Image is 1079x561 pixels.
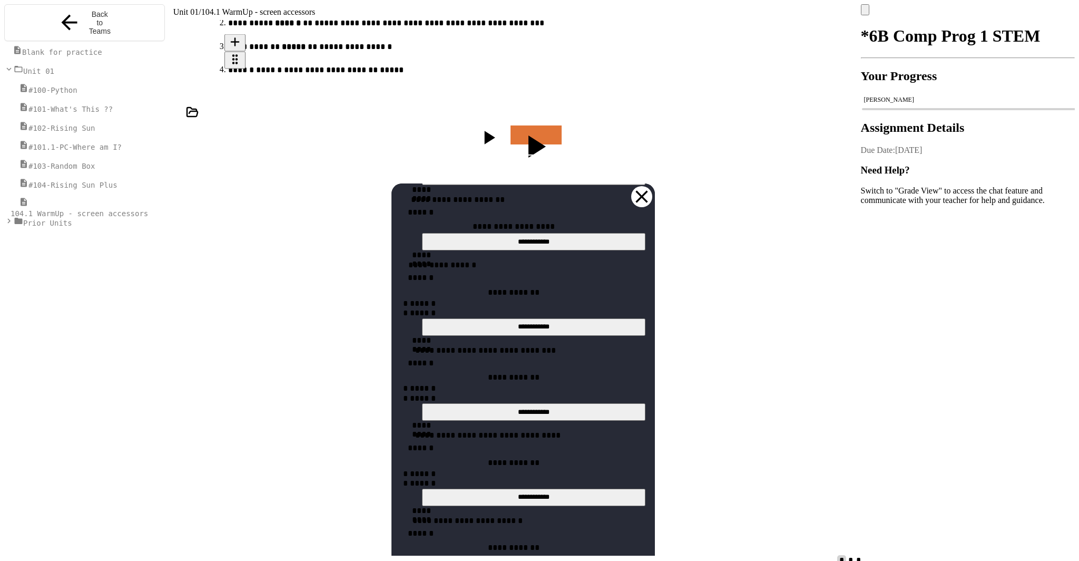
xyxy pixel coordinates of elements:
[28,86,77,94] span: #100-Python
[4,4,165,41] button: Back to Teams
[861,4,1075,15] div: My Account
[22,48,102,56] span: Blank for practice
[199,7,201,16] span: /
[28,162,95,170] span: #103-Random Box
[861,26,1075,46] h1: *6B Comp Prog 1 STEM
[861,146,895,154] span: Due Date:
[173,7,199,16] span: Unit 01
[23,67,54,75] span: Unit 01
[23,219,72,227] span: Prior Units
[895,146,923,154] span: [DATE]
[861,165,1075,176] h3: Need Help?
[28,181,117,189] span: #104-Rising Sun Plus
[28,124,95,132] span: #102-Rising Sun
[861,186,1075,205] p: Switch to "Grade View" to access the chat feature and communicate with your teacher for help and ...
[28,143,122,151] span: #101.1-PC-Where am I?
[861,121,1075,135] h2: Assignment Details
[861,69,1075,83] h2: Your Progress
[201,7,316,16] span: 104.1 WarmUp - screen accessors
[864,96,1072,104] div: [PERSON_NAME]
[87,10,112,35] span: Back to Teams
[11,209,148,218] span: 104.1 WarmUp - screen accessors
[28,105,113,113] span: #101-What's This ??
